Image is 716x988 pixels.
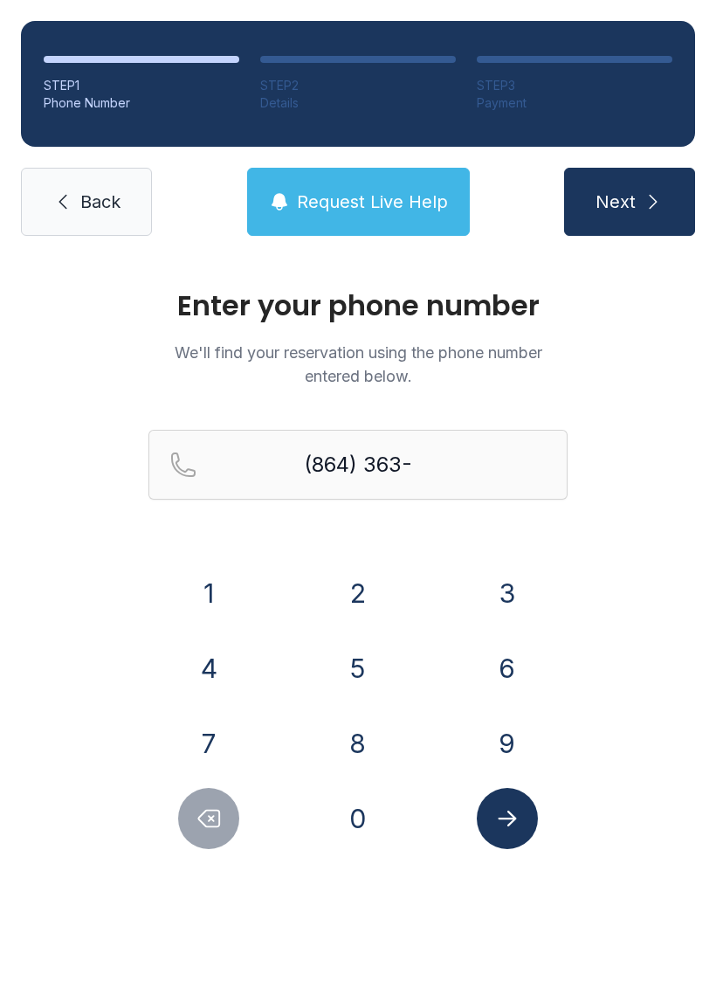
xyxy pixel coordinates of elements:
button: 0 [327,788,389,849]
button: 7 [178,713,239,774]
button: 5 [327,638,389,699]
span: Next [596,190,636,214]
button: 1 [178,563,239,624]
button: 3 [477,563,538,624]
div: STEP 3 [477,77,672,94]
button: 2 [327,563,389,624]
div: Details [260,94,456,112]
span: Back [80,190,120,214]
button: 8 [327,713,389,774]
p: We'll find your reservation using the phone number entered below. [148,341,568,388]
h1: Enter your phone number [148,292,568,320]
button: 6 [477,638,538,699]
button: Submit lookup form [477,788,538,849]
button: 9 [477,713,538,774]
div: STEP 2 [260,77,456,94]
input: Reservation phone number [148,430,568,500]
div: Payment [477,94,672,112]
span: Request Live Help [297,190,448,214]
button: 4 [178,638,239,699]
button: Delete number [178,788,239,849]
div: STEP 1 [44,77,239,94]
div: Phone Number [44,94,239,112]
